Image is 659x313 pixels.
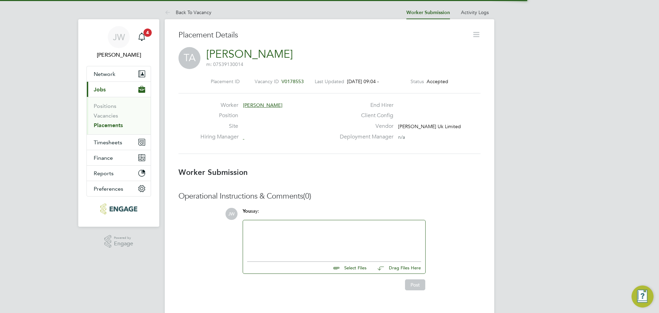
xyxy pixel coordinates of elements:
button: Finance [87,150,151,165]
span: Preferences [94,186,123,192]
nav: Main navigation [78,19,159,227]
span: TA [178,47,200,69]
span: [PERSON_NAME] Uk Limited [398,123,461,130]
a: Back To Vacancy [165,9,211,15]
a: Go to home page [86,203,151,214]
label: Site [200,123,238,130]
button: Engage Resource Center [632,286,654,308]
span: m: 07539130014 [206,61,243,67]
a: Powered byEngage [104,235,134,248]
label: Last Updated [315,78,344,85]
span: Network [94,71,115,77]
label: Position [200,112,238,119]
label: Client Config [336,112,393,119]
img: morganhunt-logo-retina.png [100,203,137,214]
a: Positions [94,103,116,109]
a: Vacancies [94,112,118,119]
button: Reports [87,166,151,181]
b: Worker Submission [178,168,248,177]
button: Drag Files Here [372,261,421,275]
button: Network [87,66,151,81]
a: Placements [94,122,123,128]
span: Jobs [94,86,106,93]
label: Worker [200,102,238,109]
label: Deployment Manager [336,133,393,141]
span: n/a [398,134,405,140]
span: V0178553 [281,78,304,85]
label: Hiring Manager [200,133,238,141]
div: say: [243,208,426,220]
span: Jordan Williams [86,51,151,59]
a: JW[PERSON_NAME] [86,26,151,59]
h3: Placement Details [178,30,467,40]
label: Vacancy ID [255,78,279,85]
span: You [243,208,251,214]
a: 4 [135,26,149,48]
a: Worker Submission [406,10,450,15]
label: Vendor [336,123,393,130]
label: Placement ID [211,78,240,85]
span: JW [226,208,238,220]
label: Status [411,78,424,85]
span: Timesheets [94,139,122,146]
label: End Hirer [336,102,393,109]
span: [PERSON_NAME] [243,102,282,108]
span: JW [113,33,125,42]
button: Timesheets [87,135,151,150]
span: Powered by [114,235,133,241]
span: Finance [94,155,113,161]
a: [PERSON_NAME] [206,47,293,61]
div: Jobs [87,97,151,134]
button: Preferences [87,181,151,196]
button: Post [405,279,425,290]
span: 4 [143,29,152,37]
h3: Operational Instructions & Comments [178,191,481,201]
button: Jobs [87,82,151,97]
span: Accepted [427,78,448,85]
span: Engage [114,241,133,247]
span: Reports [94,170,114,177]
span: (0) [303,191,311,201]
span: [DATE] 09:04 - [347,78,379,85]
a: Activity Logs [461,9,489,15]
